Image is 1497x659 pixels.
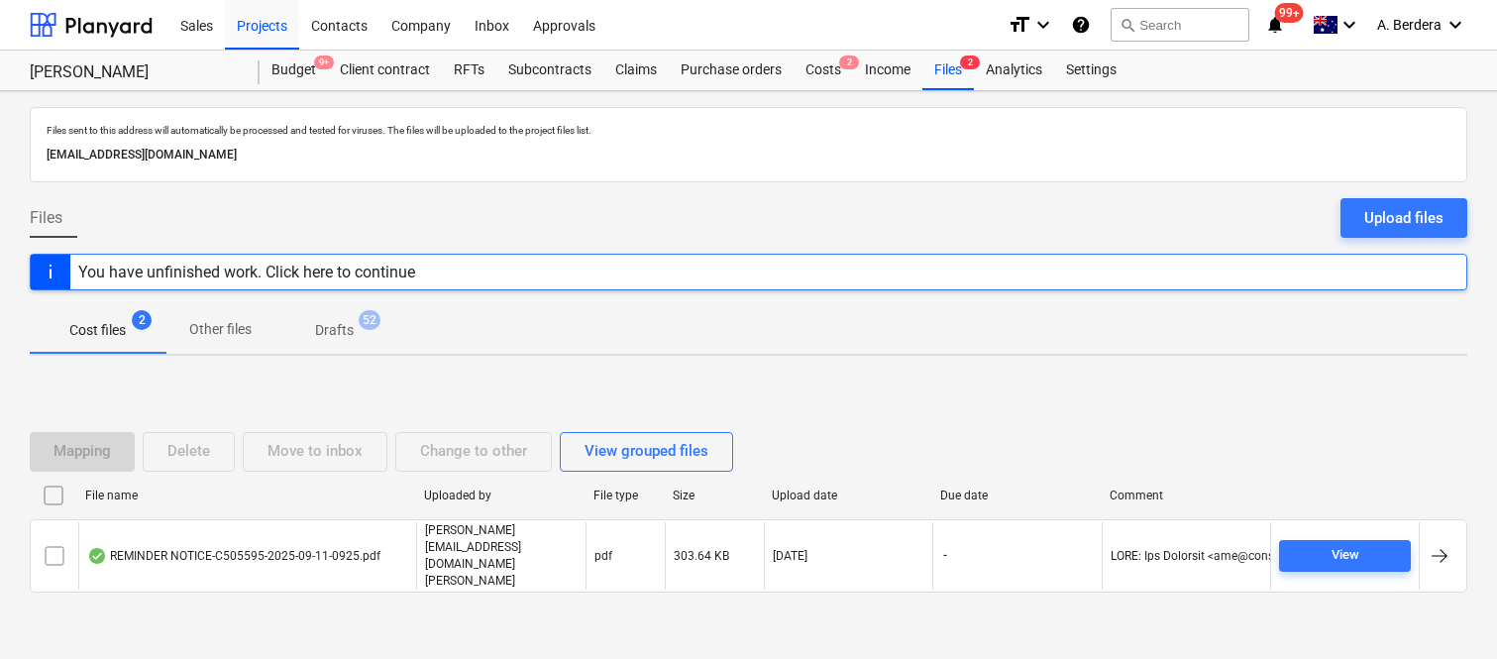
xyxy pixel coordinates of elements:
[974,51,1054,90] a: Analytics
[603,51,669,90] a: Claims
[674,549,729,563] div: 303.64 KB
[1110,489,1263,502] div: Comment
[1111,8,1249,42] button: Search
[30,62,236,83] div: [PERSON_NAME]
[69,320,126,341] p: Cost files
[47,145,1450,165] p: [EMAIL_ADDRESS][DOMAIN_NAME]
[1071,13,1091,37] i: Knowledge base
[314,55,334,69] span: 9+
[593,489,657,502] div: File type
[132,310,152,330] span: 2
[85,489,408,502] div: File name
[189,319,252,340] p: Other files
[1398,564,1497,659] iframe: Chat Widget
[1332,544,1359,567] div: View
[1444,13,1467,37] i: keyboard_arrow_down
[1275,3,1304,23] span: 99+
[960,55,980,69] span: 2
[425,522,578,591] p: [PERSON_NAME][EMAIL_ADDRESS][DOMAIN_NAME][PERSON_NAME]
[260,51,328,90] div: Budget
[1054,51,1128,90] a: Settings
[1364,205,1444,231] div: Upload files
[1120,17,1135,33] span: search
[315,320,354,341] p: Drafts
[87,548,380,564] div: REMINDER NOTICE-C505595-2025-09-11-0925.pdf
[260,51,328,90] a: Budget9+
[594,549,612,563] div: pdf
[585,438,708,464] div: View grouped files
[328,51,442,90] a: Client contract
[47,124,1450,137] p: Files sent to this address will automatically be processed and tested for viruses. The files will...
[87,548,107,564] div: OCR finished
[424,489,578,502] div: Uploaded by
[1008,13,1031,37] i: format_size
[940,489,1094,502] div: Due date
[794,51,853,90] div: Costs
[941,547,949,564] span: -
[1340,198,1467,238] button: Upload files
[442,51,496,90] a: RFTs
[1337,13,1361,37] i: keyboard_arrow_down
[794,51,853,90] a: Costs2
[669,51,794,90] a: Purchase orders
[560,432,733,472] button: View grouped files
[359,310,380,330] span: 52
[1377,17,1442,33] span: A. Berdera
[853,51,922,90] a: Income
[773,549,807,563] div: [DATE]
[496,51,603,90] a: Subcontracts
[1279,540,1411,572] button: View
[78,263,415,281] div: You have unfinished work. Click here to continue
[922,51,974,90] div: Files
[922,51,974,90] a: Files2
[1031,13,1055,37] i: keyboard_arrow_down
[30,206,62,230] span: Files
[772,489,925,502] div: Upload date
[673,489,756,502] div: Size
[839,55,859,69] span: 2
[1265,13,1285,37] i: notifications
